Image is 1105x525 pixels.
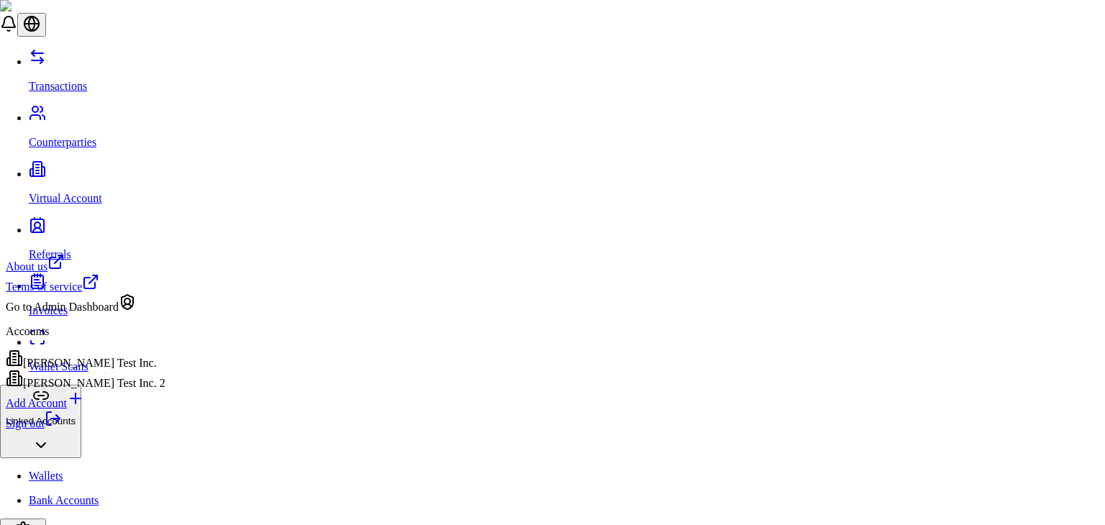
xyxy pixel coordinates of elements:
[6,350,165,370] div: [PERSON_NAME] Test Inc.
[6,273,165,293] a: Terms of service
[6,370,165,390] div: [PERSON_NAME] Test Inc. 2
[6,417,62,429] a: Sign out
[6,390,165,410] a: Add Account
[6,293,165,314] div: Go to Admin Dashboard
[6,325,165,338] p: Accounts
[6,253,165,273] a: About us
